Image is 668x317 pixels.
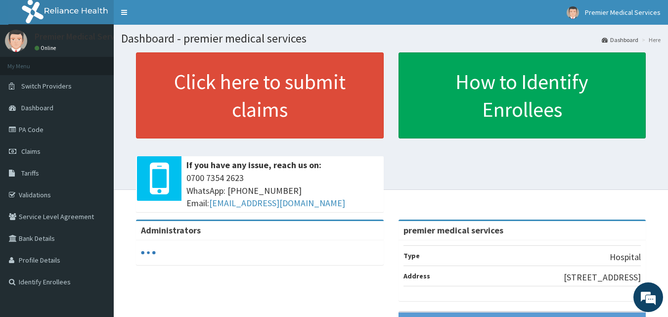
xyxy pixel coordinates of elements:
span: Premier Medical Services [585,8,661,17]
b: Address [403,272,430,280]
span: Claims [21,147,41,156]
a: [EMAIL_ADDRESS][DOMAIN_NAME] [209,197,345,209]
p: Premier Medical Services [35,32,130,41]
span: Switch Providers [21,82,72,91]
span: Tariffs [21,169,39,178]
b: If you have any issue, reach us on: [186,159,321,171]
a: Click here to submit claims [136,52,384,138]
span: Dashboard [21,103,53,112]
span: 0700 7354 2623 WhatsApp: [PHONE_NUMBER] Email: [186,172,379,210]
p: Hospital [610,251,641,264]
svg: audio-loading [141,245,156,260]
img: User Image [5,30,27,52]
strong: premier medical services [403,225,503,236]
a: Online [35,45,58,51]
a: Dashboard [602,36,638,44]
a: How to Identify Enrollees [399,52,646,138]
p: [STREET_ADDRESS] [564,271,641,284]
b: Type [403,251,420,260]
b: Administrators [141,225,201,236]
li: Here [639,36,661,44]
img: User Image [567,6,579,19]
h1: Dashboard - premier medical services [121,32,661,45]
